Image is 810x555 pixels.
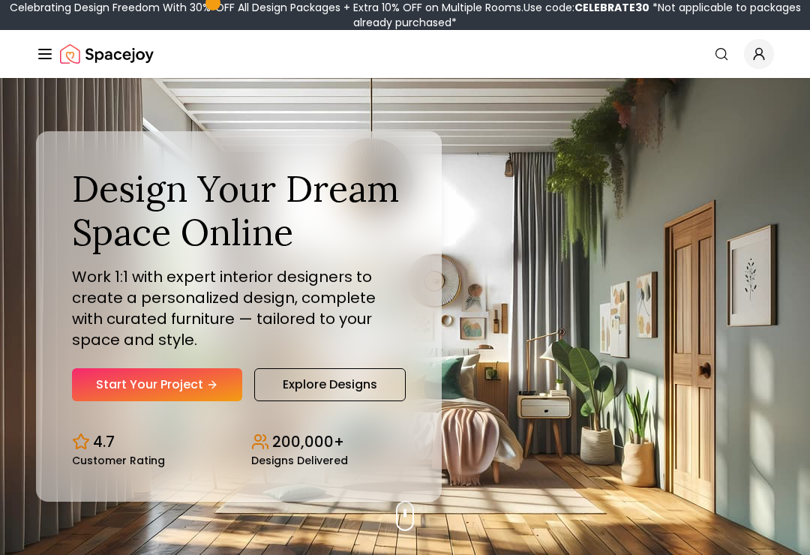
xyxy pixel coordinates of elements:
p: Work 1:1 with expert interior designers to create a personalized design, complete with curated fu... [72,266,406,350]
div: Design stats [72,419,406,466]
a: Spacejoy [60,39,154,69]
img: Spacejoy Logo [60,39,154,69]
h1: Design Your Dream Space Online [72,167,406,253]
p: 200,000+ [272,431,344,452]
a: Start Your Project [72,368,242,401]
small: Customer Rating [72,455,165,466]
small: Designs Delivered [251,455,348,466]
p: 4.7 [93,431,115,452]
nav: Global [36,30,774,78]
a: Explore Designs [254,368,406,401]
